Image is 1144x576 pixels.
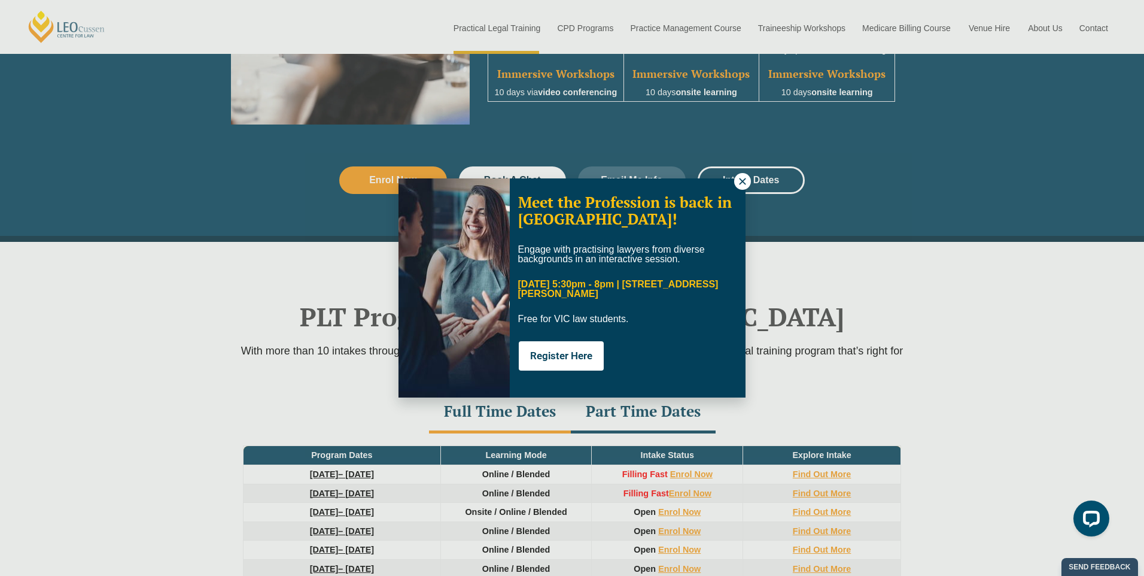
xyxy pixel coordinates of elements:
span: Meet the Profession is back in [GEOGRAPHIC_DATA]! [518,192,732,229]
button: Close [734,173,751,190]
iframe: LiveChat chat widget [1064,496,1114,546]
button: Register Here [519,341,604,371]
span: Free for VIC law students. [518,314,629,324]
img: Soph-popup.JPG [398,178,510,398]
span: Engage with practising lawyers from diverse backgrounds in an interactive session. [518,244,705,264]
span: [DATE] 5:30pm - 8pm | [STREET_ADDRESS][PERSON_NAME] [518,279,719,299]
